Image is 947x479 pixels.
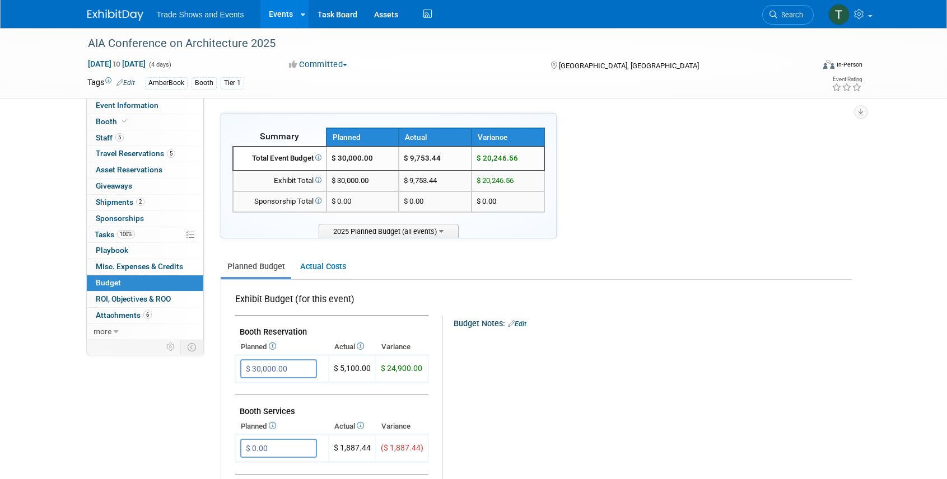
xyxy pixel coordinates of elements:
[87,211,203,227] a: Sponsorships
[477,154,518,162] span: $ 20,246.56
[748,58,863,75] div: Event Format
[334,364,371,373] span: $ 5,100.00
[329,435,376,462] td: $ 1,887.44
[87,292,203,307] a: ROI, Objectives & ROO
[235,316,428,340] td: Booth Reservation
[326,128,399,147] th: Planned
[399,171,472,191] td: $ 9,753.44
[87,98,203,114] a: Event Information
[87,10,143,21] img: ExhibitDay
[399,128,472,147] th: Actual
[87,77,135,90] td: Tags
[477,176,514,185] span: $ 20,246.56
[96,101,158,110] span: Event Information
[235,293,424,312] div: Exhibit Budget (for this event)
[87,243,203,259] a: Playbook
[293,256,352,277] a: Actual Costs
[96,181,132,190] span: Giveaways
[381,443,423,452] span: ($ 1,887.44)
[238,153,321,164] div: Total Event Budget
[87,227,203,243] a: Tasks100%
[319,224,459,238] span: 2025 Planned Budget (all events)
[87,179,203,194] a: Giveaways
[115,133,124,142] span: 5
[167,149,175,158] span: 5
[94,327,111,336] span: more
[143,311,152,319] span: 6
[87,114,203,130] a: Booth
[87,130,203,146] a: Staff5
[399,191,472,212] td: $ 0.00
[376,419,428,434] th: Variance
[84,34,797,54] div: AIA Conference on Architecture 2025
[96,165,162,174] span: Asset Reservations
[136,198,144,206] span: 2
[508,320,526,328] a: Edit
[95,230,135,239] span: Tasks
[260,131,299,142] span: Summary
[96,214,144,223] span: Sponsorships
[828,4,850,25] img: Tiff Wagner
[180,340,203,354] td: Toggle Event Tabs
[454,315,851,330] div: Budget Notes:
[235,339,329,355] th: Planned
[87,308,203,323] a: Attachments6
[145,77,188,89] div: AmberBook
[238,176,321,186] div: Exhibit Total
[762,5,814,25] a: Search
[399,147,472,171] td: $ 9,753.44
[122,118,128,124] i: Booth reservation complete
[148,61,171,68] span: (4 days)
[87,146,203,162] a: Travel Reservations5
[221,256,291,277] a: Planned Budget
[96,117,130,126] span: Booth
[238,196,321,207] div: Sponsorship Total
[192,77,217,89] div: Booth
[96,294,171,303] span: ROI, Objectives & ROO
[87,195,203,210] a: Shipments2
[832,77,862,82] div: Event Rating
[285,59,352,71] button: Committed
[376,339,428,355] th: Variance
[96,149,175,158] span: Travel Reservations
[96,198,144,206] span: Shipments
[836,60,862,69] div: In-Person
[777,11,803,19] span: Search
[96,311,152,320] span: Attachments
[559,62,699,70] span: [GEOGRAPHIC_DATA], [GEOGRAPHIC_DATA]
[329,419,376,434] th: Actual
[116,79,135,87] a: Edit
[87,162,203,178] a: Asset Reservations
[157,10,244,19] span: Trade Shows and Events
[823,60,834,69] img: Format-Inperson.png
[332,197,351,205] span: $ 0.00
[235,395,428,419] td: Booth Services
[332,176,368,185] span: $ 30,000.00
[96,278,121,287] span: Budget
[96,133,124,142] span: Staff
[96,246,128,255] span: Playbook
[329,339,376,355] th: Actual
[87,259,203,275] a: Misc. Expenses & Credits
[221,77,244,89] div: Tier 1
[472,128,544,147] th: Variance
[117,230,135,238] span: 100%
[87,324,203,340] a: more
[161,340,181,354] td: Personalize Event Tab Strip
[381,364,422,373] span: $ 24,900.00
[87,275,203,291] a: Budget
[111,59,122,68] span: to
[96,262,183,271] span: Misc. Expenses & Credits
[477,197,496,205] span: $ 0.00
[235,419,329,434] th: Planned
[332,154,373,162] span: $ 30,000.00
[87,59,146,69] span: [DATE] [DATE]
